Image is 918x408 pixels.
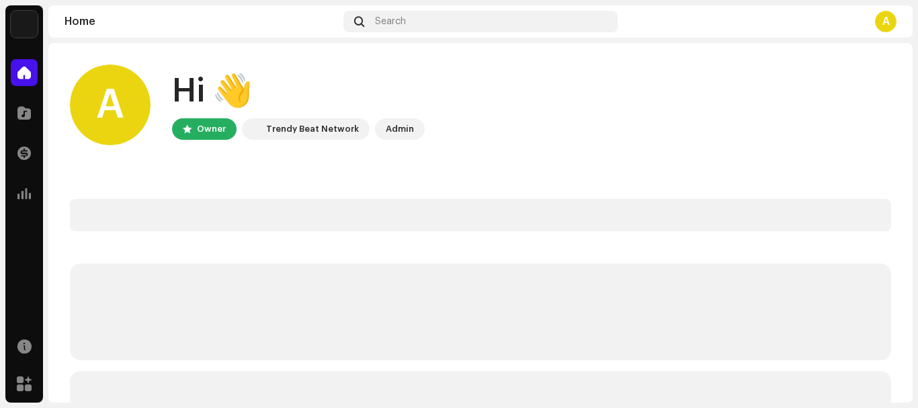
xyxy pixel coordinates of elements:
[386,121,414,137] div: Admin
[11,11,38,38] img: 99e8c509-bf22-4021-8fc7-40965f23714a
[375,16,406,27] span: Search
[266,121,359,137] div: Trendy Beat Network
[875,11,896,32] div: A
[245,121,261,137] img: 99e8c509-bf22-4021-8fc7-40965f23714a
[65,16,338,27] div: Home
[70,65,151,145] div: A
[197,121,226,137] div: Owner
[172,70,425,113] div: Hi 👋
